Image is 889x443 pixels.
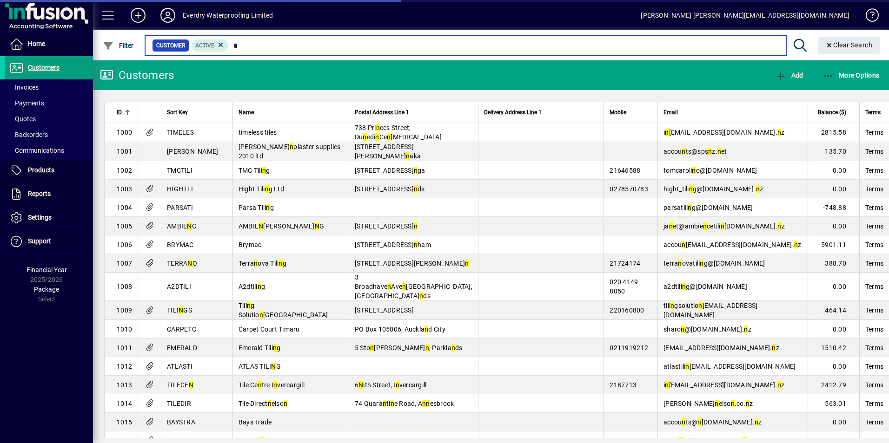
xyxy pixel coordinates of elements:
[715,400,718,407] em: n
[5,206,93,229] a: Settings
[192,39,229,52] mat-chip: Activation Status: Active
[746,400,750,407] em: n
[663,129,784,136] span: i [EMAIL_ADDRESS][DOMAIN_NAME]. z
[825,41,873,49] span: Clear Search
[363,133,366,141] em: n
[610,381,637,389] span: 2187713
[823,72,880,79] span: More Options
[682,148,685,155] em: n
[681,326,684,333] em: n
[27,266,67,274] span: Financial Year
[773,67,805,84] button: Add
[663,260,765,267] span: terra ovatili g@[DOMAIN_NAME]
[865,362,883,371] span: Terms
[396,381,399,389] em: n
[663,400,753,407] span: [PERSON_NAME] elso .co. z
[663,344,779,352] span: [EMAIL_ADDRESS][DOMAIN_NAME]. z
[698,302,702,309] em: n
[117,185,132,193] span: 1003
[663,302,757,319] span: tili gsolutio [EMAIL_ADDRESS][DOMAIN_NAME]
[465,260,469,267] em: n
[865,107,881,117] span: Terms
[9,131,48,138] span: Backorders
[818,107,846,117] span: Balance ($)
[755,418,758,426] em: n
[266,204,270,211] em: n
[167,204,193,211] span: PARSATI
[610,107,626,117] span: Mobile
[355,381,427,389] span: 6 ith Street, I vercargill
[153,7,183,24] button: Profile
[117,107,122,117] span: ID
[9,84,39,91] span: Invoices
[315,222,319,230] em: N
[167,344,197,352] span: EMERALD
[28,40,45,47] span: Home
[355,260,469,267] span: [STREET_ADDRESS][PERSON_NAME]
[290,143,293,150] em: n
[610,306,644,314] span: 220160800
[859,2,877,32] a: Knowledge Base
[865,325,883,334] span: Terms
[258,381,262,389] em: n
[355,124,442,141] span: 738 Pri ces Street, Du edi Ce [MEDICAL_DATA]
[5,159,93,182] a: Products
[865,166,883,175] span: Terms
[682,241,685,248] em: n
[387,133,391,141] em: n
[123,7,153,24] button: Add
[28,64,60,71] span: Customers
[167,283,191,290] span: A2DTILI
[808,376,859,394] td: 2412.79
[425,344,429,352] em: n
[355,167,425,174] span: [STREET_ADDRESS] ga
[663,107,678,117] span: Email
[756,185,760,193] em: n
[262,167,266,174] em: n
[117,260,132,267] span: 1007
[239,107,254,117] span: Name
[9,99,44,107] span: Payments
[663,363,796,370] span: atlastili [EMAIL_ADDRESS][DOMAIN_NAME]
[167,400,191,407] span: TILEDIR
[731,400,735,407] em: n
[167,129,194,136] span: TIMELES
[179,306,183,314] em: N
[808,142,859,161] td: 135.70
[610,278,638,295] span: 020 4149 8050
[117,167,132,174] span: 1002
[610,107,652,117] div: Mobile
[117,381,132,389] span: 1013
[865,203,883,212] span: Terms
[117,400,132,407] span: 1014
[167,185,193,193] span: HIGHTTI
[808,394,859,413] td: 563.01
[167,167,192,174] span: TMCTILI
[279,260,282,267] em: n
[117,363,132,370] span: 1012
[708,148,712,155] em: n
[663,204,753,211] span: parsatili g@[DOMAIN_NAME]
[271,363,276,370] em: N
[419,292,423,300] em: n
[103,42,134,49] span: Filter
[865,221,883,231] span: Terms
[355,185,425,193] span: [STREET_ADDRESS] ds
[239,418,272,426] span: Bays Trade
[239,129,277,136] span: timeless tiles
[663,381,784,389] span: i [EMAIL_ADDRESS][DOMAIN_NAME]. z
[268,400,272,407] em: n
[167,241,194,248] span: BRYMAC
[682,283,686,290] em: n
[189,381,193,389] em: N
[239,302,328,319] span: Tili g Solutio [GEOGRAPHIC_DATA]
[808,235,859,254] td: 5901.11
[5,127,93,143] a: Backorders
[665,381,669,389] em: n
[355,143,421,160] span: [STREET_ADDRESS][PERSON_NAME] aka
[865,306,883,315] span: Terms
[239,326,300,333] span: Carpet Court Timaru
[414,185,418,193] em: n
[167,222,196,230] span: AMBIE C
[117,306,132,314] span: 1009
